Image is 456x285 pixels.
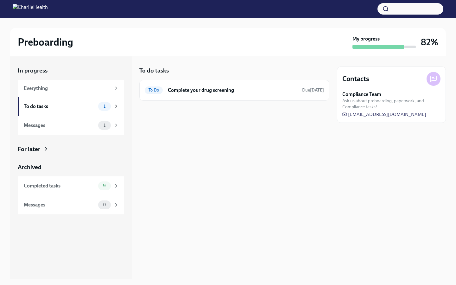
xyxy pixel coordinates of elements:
img: CharlieHealth [13,4,48,14]
a: Everything [18,80,124,97]
h4: Contacts [342,74,369,84]
div: Completed tasks [24,182,96,189]
strong: [DATE] [310,87,324,93]
span: 0 [99,202,110,207]
div: Messages [24,122,96,129]
a: Messages0 [18,195,124,214]
h5: To do tasks [139,66,169,75]
span: 9 [99,183,110,188]
strong: Compliance Team [342,91,381,98]
span: To Do [145,88,163,92]
div: For later [18,145,40,153]
a: For later [18,145,124,153]
div: Messages [24,201,96,208]
h3: 82% [421,36,438,48]
span: 1 [100,104,109,109]
span: Due [302,87,324,93]
div: Everything [24,85,111,92]
div: To do tasks [24,103,96,110]
span: September 22nd, 2025 08:00 [302,87,324,93]
a: In progress [18,66,124,75]
a: [EMAIL_ADDRESS][DOMAIN_NAME] [342,111,426,117]
h2: Preboarding [18,36,73,48]
span: Ask us about preboarding, paperwork, and Compliance tasks! [342,98,440,110]
a: Messages1 [18,116,124,135]
a: To DoComplete your drug screeningDue[DATE] [145,85,324,95]
h6: Complete your drug screening [168,87,297,94]
strong: My progress [352,35,380,42]
a: Completed tasks9 [18,176,124,195]
a: To do tasks1 [18,97,124,116]
span: 1 [100,123,109,128]
a: Archived [18,163,124,171]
